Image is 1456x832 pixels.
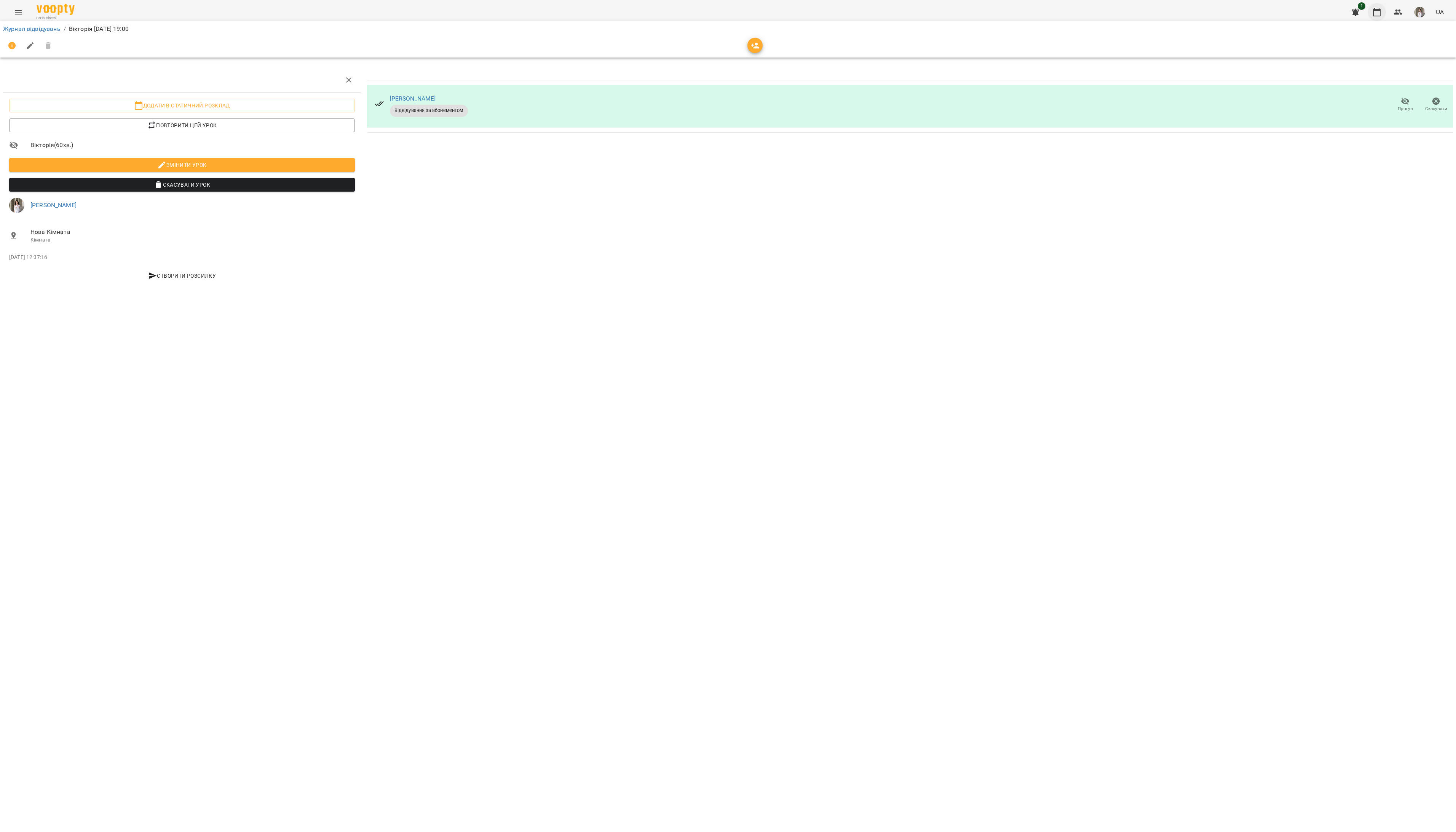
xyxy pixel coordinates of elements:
span: Скасувати [1425,106,1447,112]
span: Нова Кімната [30,227,355,237]
img: 364895220a4789552a8225db6642e1db.jpeg [9,198,24,213]
p: [DATE] 12:37:16 [9,254,355,261]
button: Додати в статичний розклад [9,99,355,112]
span: Змінити урок [15,160,349,170]
button: Скасувати [1421,94,1451,115]
span: For Business [37,16,75,21]
li: / [64,24,66,34]
button: Menu [9,3,27,21]
span: Вікторія ( 60 хв. ) [30,141,355,150]
img: 364895220a4789552a8225db6642e1db.jpeg [1414,7,1425,18]
span: Повторити цей урок [15,121,349,130]
button: Змінити урок [9,158,355,172]
span: Скасувати Урок [15,180,349,189]
span: Відвідування за абонементом [390,107,468,114]
p: Кімната [30,236,355,244]
span: Додати в статичний розклад [15,101,349,110]
a: Журнал відвідувань [3,25,61,32]
button: UA [1433,5,1447,19]
nav: breadcrumb [3,24,1453,34]
span: Прогул [1398,106,1413,112]
a: [PERSON_NAME] [390,95,436,102]
span: UA [1436,8,1444,16]
button: Скасувати Урок [9,178,355,192]
span: 1 [1358,2,1365,10]
button: Прогул [1390,94,1421,115]
span: Створити розсилку [12,271,352,280]
a: [PERSON_NAME] [30,202,77,209]
button: Повторити цей урок [9,118,355,132]
img: Voopty Logo [37,4,75,15]
p: Вікторія [DATE] 19:00 [69,24,129,34]
button: Створити розсилку [9,269,355,283]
